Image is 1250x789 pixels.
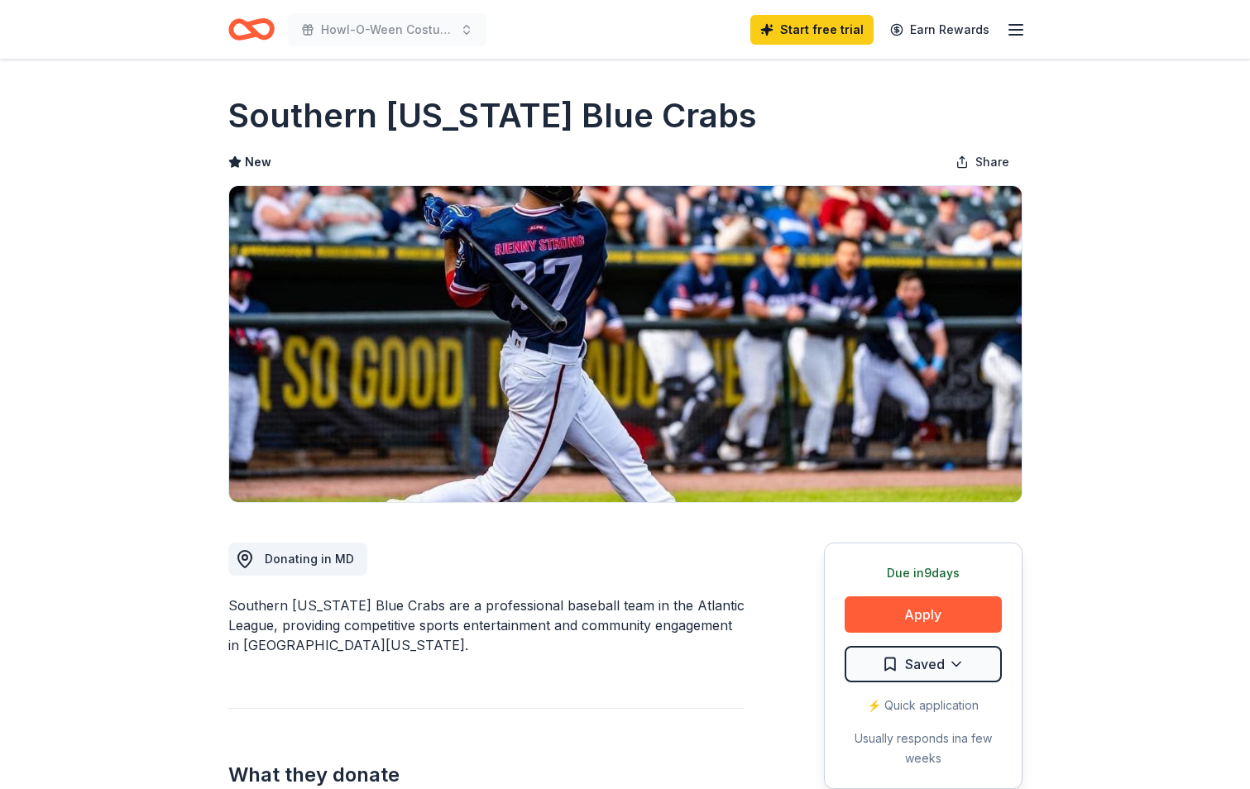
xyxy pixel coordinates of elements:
[229,186,1022,502] img: Image for Southern Maryland Blue Crabs
[228,762,745,788] h2: What they donate
[905,653,945,675] span: Saved
[845,646,1002,682] button: Saved
[265,552,354,566] span: Donating in MD
[942,146,1023,179] button: Share
[880,15,999,45] a: Earn Rewards
[845,563,1002,583] div: Due in 9 days
[288,13,486,46] button: Howl-O-Ween Costumes and Cocktails
[228,10,275,49] a: Home
[845,729,1002,768] div: Usually responds in a few weeks
[245,152,271,172] span: New
[845,696,1002,715] div: ⚡️ Quick application
[321,20,453,40] span: Howl-O-Ween Costumes and Cocktails
[975,152,1009,172] span: Share
[228,595,745,655] div: Southern [US_STATE] Blue Crabs are a professional baseball team in the Atlantic League, providing...
[228,93,757,139] h1: Southern [US_STATE] Blue Crabs
[750,15,874,45] a: Start free trial
[845,596,1002,633] button: Apply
